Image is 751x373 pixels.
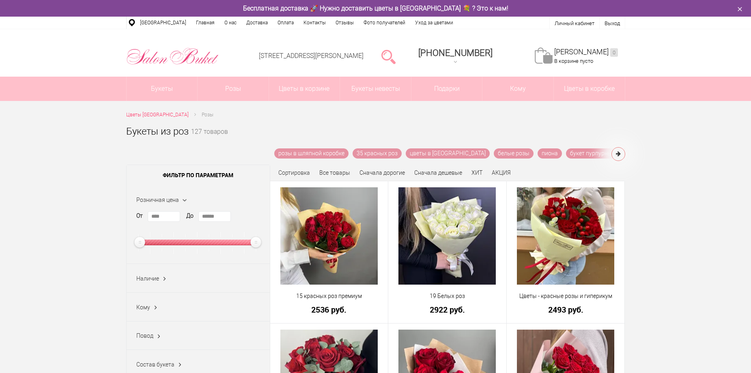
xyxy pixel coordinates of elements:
h1: Букеты из роз [126,124,189,139]
label: От [136,212,143,220]
a: Выход [605,20,620,26]
a: Подарки [411,77,482,101]
div: Бесплатная доставка 🚀 Нужно доставить цветы в [GEOGRAPHIC_DATA] 💐 ? Это к нам! [120,4,631,13]
ins: 0 [610,48,618,57]
span: В корзине пусто [554,58,593,64]
a: Главная [191,17,219,29]
a: Уход за цветами [410,17,458,29]
a: 2536 руб. [275,305,383,314]
a: 35 красных роз [353,148,402,159]
a: Цветы - красные розы и гиперикум [512,292,620,300]
span: Розничная цена [136,197,179,203]
a: 15 красных роз премиум [275,292,383,300]
span: Наличие [136,275,159,282]
img: 15 красных роз премиум [280,187,378,285]
a: Все товары [319,169,350,176]
span: Состав букета [136,361,174,368]
a: 2922 руб. [394,305,501,314]
a: Букеты невесты [340,77,411,101]
a: букет пурпурных роз [566,148,630,159]
span: Кому [136,304,150,311]
a: цветы в [GEOGRAPHIC_DATA] [406,148,490,159]
a: [PERSON_NAME] [554,47,618,57]
span: Повод [136,332,153,339]
a: Контакты [299,17,331,29]
a: Доставка [241,17,273,29]
a: Оплата [273,17,299,29]
a: Сначала дорогие [359,169,405,176]
a: Цветы [GEOGRAPHIC_DATA] [126,111,189,119]
span: Розы [202,112,213,118]
a: [PHONE_NUMBER] [413,45,497,68]
a: Сначала дешевые [414,169,462,176]
a: Розы [198,77,269,101]
span: Цветы [GEOGRAPHIC_DATA] [126,112,189,118]
a: [GEOGRAPHIC_DATA] [135,17,191,29]
a: Букеты [127,77,198,101]
span: Сортировка [278,169,310,176]
a: белые розы [494,148,534,159]
a: пиона [538,148,562,159]
small: 127 товаров [191,129,228,148]
a: Цветы в коробке [554,77,625,101]
a: ХИТ [471,169,482,176]
a: О нас [219,17,241,29]
a: 19 Белых роз [394,292,501,300]
label: До [186,212,194,220]
a: АКЦИЯ [492,169,511,176]
a: [STREET_ADDRESS][PERSON_NAME] [259,52,364,60]
a: Отзывы [331,17,359,29]
img: 19 Белых роз [398,187,496,285]
a: Фото получателей [359,17,410,29]
img: Цветы Нижний Новгород [126,46,219,67]
a: 2493 руб. [512,305,620,314]
span: Кому [482,77,553,101]
a: Цветы в корзине [269,77,340,101]
span: [PHONE_NUMBER] [418,48,493,58]
a: Личный кабинет [555,20,594,26]
img: Цветы - красные розы и гиперикум [517,187,614,285]
a: розы в шляпной коробке [274,148,349,159]
span: Фильтр по параметрам [127,165,270,185]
